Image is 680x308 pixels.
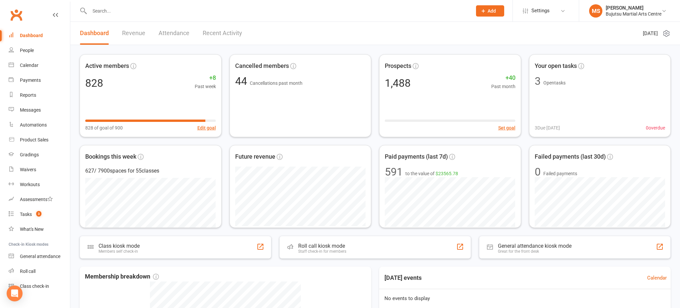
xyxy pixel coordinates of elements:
div: Waivers [20,167,36,172]
div: Open Intercom Messenger [7,285,23,301]
div: Staff check-in for members [298,249,346,254]
a: Workouts [9,177,70,192]
div: General attendance [20,254,60,259]
div: Messages [20,107,41,113]
div: Roll call [20,269,35,274]
span: Failed payments [543,170,577,177]
div: Automations [20,122,47,128]
span: 3 Due [DATE] [535,124,560,131]
span: 828 of goal of 900 [85,124,123,131]
input: Search... [88,6,468,16]
div: People [20,48,34,53]
span: Membership breakdown [85,272,159,282]
div: Members self check-in [99,249,140,254]
span: Add [488,8,496,14]
a: Clubworx [8,7,25,23]
a: Calendar [9,58,70,73]
span: +8 [195,73,216,83]
span: Active members [85,61,129,71]
span: Open tasks [543,80,566,85]
div: 627 / 7900 spaces for 55 classes [85,167,216,175]
a: Revenue [122,22,145,45]
span: to the value of [405,170,458,177]
span: [DATE] [643,29,658,37]
a: Product Sales [9,132,70,147]
span: Settings [531,3,550,18]
button: Add [476,5,504,17]
div: Tasks [20,212,32,217]
span: Prospects [385,61,411,71]
span: Past month [491,83,515,90]
div: No events to display [376,289,673,308]
div: Payments [20,77,41,83]
span: Failed payments (last 30d) [535,152,606,162]
a: What's New [9,222,70,237]
a: Assessments [9,192,70,207]
div: Bujutsu Martial Arts Centre [606,11,661,17]
a: Dashboard [9,28,70,43]
span: Paid payments (last 7d) [385,152,448,162]
div: Assessments [20,197,53,202]
a: Gradings [9,147,70,162]
button: Set goal [498,124,515,131]
div: Calendar [20,63,38,68]
button: Edit goal [197,124,216,131]
a: Attendance [159,22,189,45]
div: Product Sales [20,137,48,142]
span: 3 [36,211,41,217]
div: Workouts [20,182,40,187]
div: 828 [85,78,103,88]
div: Dashboard [20,33,43,38]
a: Recent Activity [203,22,242,45]
div: Gradings [20,152,39,157]
div: General attendance kiosk mode [498,243,572,249]
span: Your open tasks [535,61,577,71]
a: Waivers [9,162,70,177]
div: What's New [20,227,44,232]
span: 0 overdue [646,124,665,131]
span: 44 [235,75,250,87]
a: Dashboard [80,22,109,45]
div: 1,488 [385,78,411,88]
div: [PERSON_NAME] [606,5,661,11]
a: People [9,43,70,58]
div: Class kiosk mode [99,243,140,249]
span: Future revenue [235,152,275,162]
div: 0 [535,167,541,177]
a: Class kiosk mode [9,279,70,294]
div: 591 [385,167,403,177]
a: Payments [9,73,70,88]
span: $23565.78 [436,171,458,176]
div: MS [589,4,602,18]
div: 3 [535,76,541,86]
div: Great for the front desk [498,249,572,254]
div: Roll call kiosk mode [298,243,346,249]
a: Tasks 3 [9,207,70,222]
h3: [DATE] events [379,272,427,284]
a: Roll call [9,264,70,279]
span: Cancellations past month [250,80,303,86]
div: Reports [20,92,36,98]
a: Automations [9,118,70,132]
div: Class check-in [20,283,49,289]
span: Cancelled members [235,61,289,71]
a: Reports [9,88,70,103]
span: +40 [491,73,515,83]
span: Past week [195,83,216,90]
a: General attendance kiosk mode [9,249,70,264]
a: Messages [9,103,70,118]
span: Bookings this week [85,152,136,162]
a: Calendar [647,274,667,282]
